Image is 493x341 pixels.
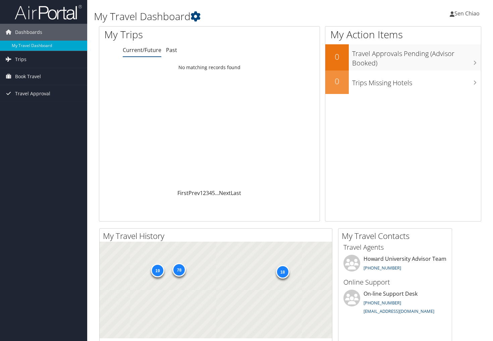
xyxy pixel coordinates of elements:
a: 1 [200,189,203,197]
a: [PHONE_NUMBER] [364,300,401,306]
h3: Travel Agents [343,243,447,252]
img: airportal-logo.png [15,4,82,20]
a: Past [166,46,177,54]
a: 0Trips Missing Hotels [325,70,481,94]
li: On-line Support Desk [340,290,450,317]
div: 78 [172,263,186,277]
div: 18 [276,265,289,279]
a: 3 [206,189,209,197]
a: 5 [212,189,215,197]
span: Travel Approval [15,85,50,102]
a: Sen Chiao [450,3,486,23]
a: Last [231,189,241,197]
a: Next [219,189,231,197]
span: Book Travel [15,68,41,85]
a: 0Travel Approvals Pending (Advisor Booked) [325,44,481,70]
a: Prev [188,189,200,197]
h2: 0 [325,76,349,87]
h3: Travel Approvals Pending (Advisor Booked) [352,46,481,68]
span: Sen Chiao [454,10,480,17]
h2: My Travel Contacts [342,230,452,242]
a: [PHONE_NUMBER] [364,265,401,271]
span: Dashboards [15,24,42,41]
li: Howard University Advisor Team [340,255,450,277]
a: Current/Future [123,46,161,54]
a: First [177,189,188,197]
td: No matching records found [99,61,320,74]
a: [EMAIL_ADDRESS][DOMAIN_NAME] [364,308,434,314]
h1: My Trips [104,28,223,42]
a: 2 [203,189,206,197]
h1: My Travel Dashboard [94,9,355,23]
h2: My Travel History [103,230,332,242]
h3: Online Support [343,278,447,287]
div: 19 [151,264,164,277]
span: … [215,189,219,197]
h1: My Action Items [325,28,481,42]
h3: Trips Missing Hotels [352,75,481,88]
a: 4 [209,189,212,197]
h2: 0 [325,51,349,62]
span: Trips [15,51,26,68]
